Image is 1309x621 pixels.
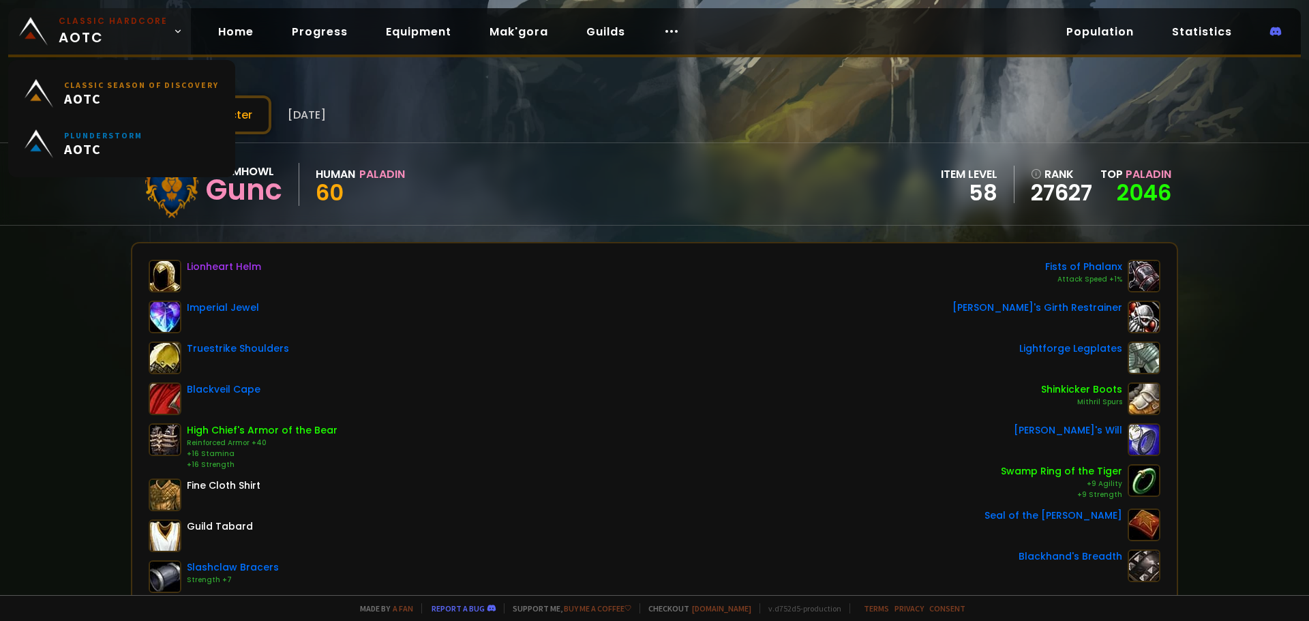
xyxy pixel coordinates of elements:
[1128,260,1160,292] img: item-11745
[1128,549,1160,582] img: item-13965
[64,140,142,157] span: AOTC
[59,15,168,48] span: AOTC
[149,560,181,593] img: item-13211
[479,18,559,46] a: Mak'gora
[64,80,219,90] small: Classic Season of Discovery
[393,603,413,614] a: a fan
[316,177,344,208] span: 60
[149,260,181,292] img: item-12640
[16,119,227,169] a: PlunderstormAOTC
[187,449,337,459] div: +16 Stamina
[187,342,289,356] div: Truestrike Shoulders
[941,166,997,183] div: item level
[692,603,751,614] a: [DOMAIN_NAME]
[1019,342,1122,356] div: Lightforge Legplates
[1128,301,1160,333] img: item-13959
[206,180,282,200] div: Gunc
[952,301,1122,315] div: [PERSON_NAME]'s Girth Restrainer
[1001,489,1122,500] div: +9 Strength
[149,382,181,415] img: item-11626
[1161,18,1243,46] a: Statistics
[1128,423,1160,456] img: item-12548
[187,382,260,397] div: Blackveil Cape
[1055,18,1145,46] a: Population
[1128,464,1160,497] img: item-12015
[759,603,841,614] span: v. d752d5 - production
[316,166,355,183] div: Human
[59,15,168,27] small: Classic Hardcore
[187,575,279,586] div: Strength +7
[1100,166,1171,183] div: Top
[894,603,924,614] a: Privacy
[187,438,337,449] div: Reinforced Armor +40
[187,519,253,534] div: Guild Tabard
[187,459,337,470] div: +16 Strength
[8,8,191,55] a: Classic HardcoreAOTC
[149,519,181,552] img: item-5976
[1128,382,1160,415] img: item-9637
[16,68,227,119] a: Classic Season of DiscoveryAOTC
[1045,274,1122,285] div: Attack Speed +1%
[359,166,405,183] div: Paladin
[432,603,485,614] a: Report a bug
[1019,549,1122,564] div: Blackhand's Breadth
[1117,177,1171,208] a: 2046
[375,18,462,46] a: Equipment
[864,603,889,614] a: Terms
[64,130,142,140] small: Plunderstorm
[187,479,260,493] div: Fine Cloth Shirt
[352,603,413,614] span: Made by
[207,18,265,46] a: Home
[149,423,181,456] img: item-14958
[1128,342,1160,374] img: item-16728
[187,560,279,575] div: Slashclaw Bracers
[984,509,1122,523] div: Seal of the [PERSON_NAME]
[149,342,181,374] img: item-12927
[1014,423,1122,438] div: [PERSON_NAME]'s Will
[1041,382,1122,397] div: Shinkicker Boots
[564,603,631,614] a: Buy me a coffee
[187,260,261,274] div: Lionheart Helm
[575,18,636,46] a: Guilds
[929,603,965,614] a: Consent
[206,163,282,180] div: Doomhowl
[187,301,259,315] div: Imperial Jewel
[504,603,631,614] span: Support me,
[64,90,219,107] span: AOTC
[941,183,997,203] div: 58
[1045,260,1122,274] div: Fists of Phalanx
[288,106,326,123] span: [DATE]
[1001,479,1122,489] div: +9 Agility
[1031,166,1092,183] div: rank
[149,301,181,333] img: item-11933
[149,479,181,511] img: item-859
[1128,509,1160,541] img: item-13209
[281,18,359,46] a: Progress
[640,603,751,614] span: Checkout
[1126,166,1171,182] span: Paladin
[1041,397,1122,408] div: Mithril Spurs
[187,423,337,438] div: High Chief's Armor of the Bear
[1031,183,1092,203] a: 27627
[1001,464,1122,479] div: Swamp Ring of the Tiger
